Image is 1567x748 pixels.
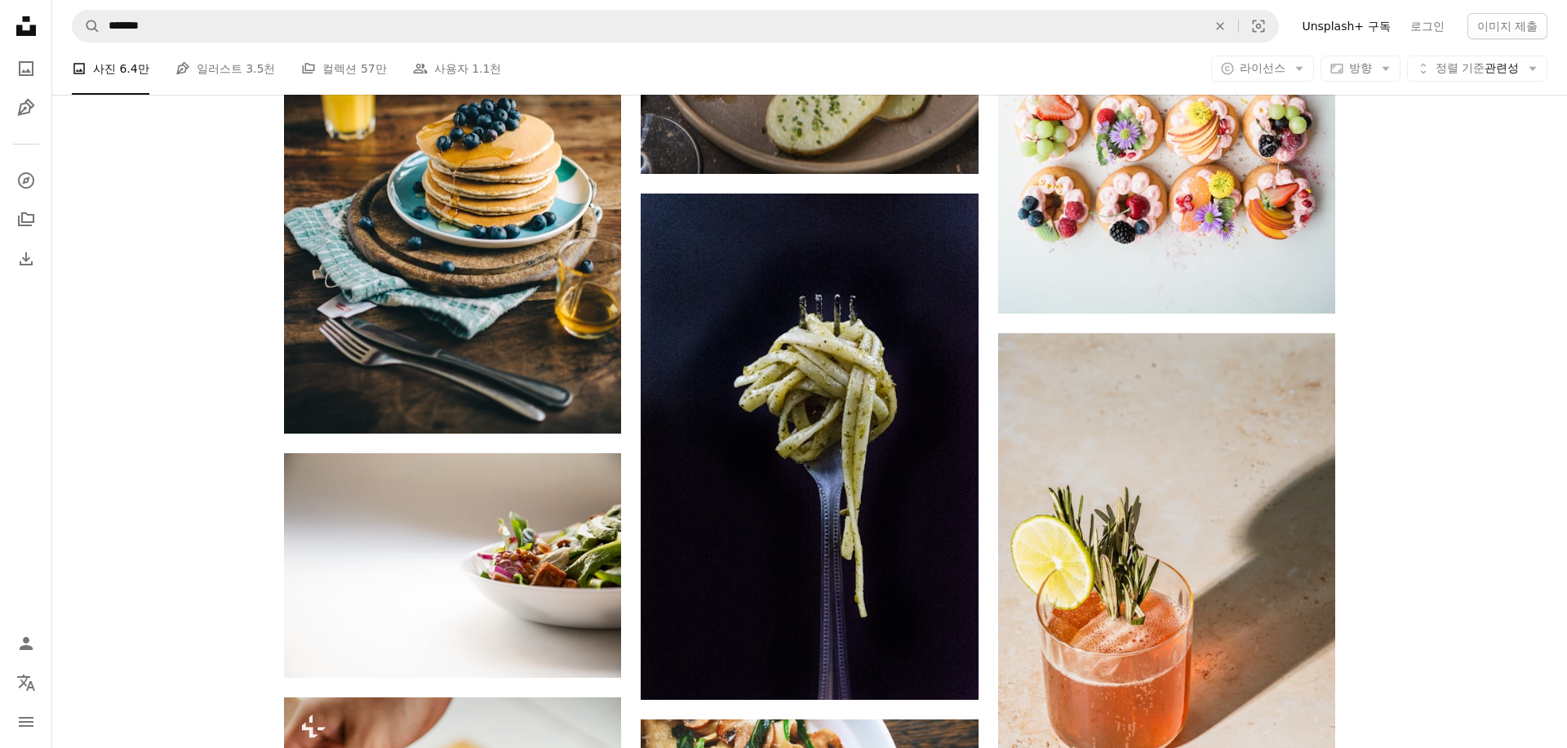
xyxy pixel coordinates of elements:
a: 로그인 [1401,13,1454,39]
span: 57만 [361,60,387,78]
button: 메뉴 [10,706,42,738]
a: 컬렉션 [10,203,42,236]
button: 삭제 [1202,11,1238,42]
a: 홈 — Unsplash [10,10,42,46]
button: Unsplash 검색 [73,11,100,42]
span: 3.5천 [246,60,275,78]
a: 로그인 / 가입 [10,627,42,660]
img: 국수가 있는 포크의 선택적 초점 사진 [641,194,978,700]
a: 흰색 세라믹 그릇에 담긴 야채 접시 [284,558,621,572]
span: 1.1천 [472,60,501,78]
a: 국수가 있는 포크의 선택적 초점 사진 [641,439,978,453]
button: 정렬 기준관련성 [1407,56,1547,82]
span: 정렬 기준 [1436,61,1485,74]
a: 다운로드 내역 [10,243,42,275]
span: 라이선스 [1240,61,1285,74]
button: 이미지 제출 [1467,13,1547,39]
a: 팬케이크를 곁들인 파란색과 흰색 세라믹 접시 [284,173,621,188]
button: 라이선스 [1211,56,1314,82]
a: 컬렉션 57만 [301,42,386,95]
button: 시각적 검색 [1239,11,1278,42]
span: 방향 [1349,61,1372,74]
span: 관련성 [1436,60,1519,77]
a: 일러스트 3.5천 [175,42,276,95]
img: 흰색 세라믹 그릇에 담긴 야채 접시 [284,453,621,678]
form: 사이트 전체에서 이미지 찾기 [72,10,1279,42]
a: 사진 [10,52,42,85]
a: 일러스트 [10,91,42,124]
a: 오렌지 주스와 함께 맑은 마시는 유리 [998,578,1335,593]
button: 언어 [10,666,42,699]
button: 방향 [1321,56,1401,82]
a: 사용자 1.1천 [413,42,502,95]
a: Unsplash+ 구독 [1292,13,1400,39]
a: 탐색 [10,164,42,197]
